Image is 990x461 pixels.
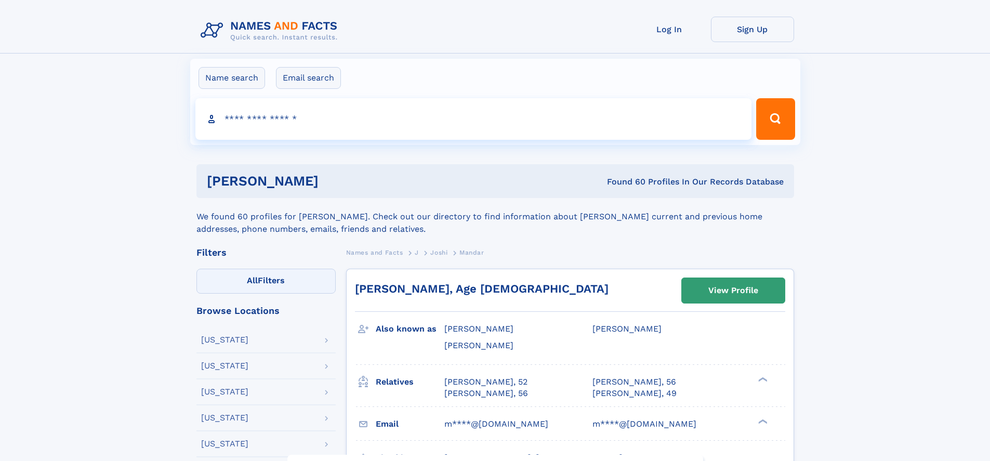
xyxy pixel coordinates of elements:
[444,376,527,388] a: [PERSON_NAME], 52
[196,269,336,294] label: Filters
[207,175,463,188] h1: [PERSON_NAME]
[444,388,528,399] a: [PERSON_NAME], 56
[444,340,513,350] span: [PERSON_NAME]
[196,17,346,45] img: Logo Names and Facts
[708,279,758,302] div: View Profile
[756,98,795,140] button: Search Button
[711,17,794,42] a: Sign Up
[196,198,794,235] div: We found 60 profiles for [PERSON_NAME]. Check out our directory to find information about [PERSON...
[195,98,752,140] input: search input
[756,418,768,425] div: ❯
[199,67,265,89] label: Name search
[592,388,677,399] a: [PERSON_NAME], 49
[430,249,447,256] span: Joshi
[376,320,444,338] h3: Also known as
[201,336,248,344] div: [US_STATE]
[682,278,785,303] a: View Profile
[201,414,248,422] div: [US_STATE]
[376,415,444,433] h3: Email
[415,246,419,259] a: J
[346,246,403,259] a: Names and Facts
[201,440,248,448] div: [US_STATE]
[592,324,662,334] span: [PERSON_NAME]
[459,249,484,256] span: Mandar
[355,282,609,295] a: [PERSON_NAME], Age [DEMOGRAPHIC_DATA]
[444,324,513,334] span: [PERSON_NAME]
[276,67,341,89] label: Email search
[415,249,419,256] span: J
[201,388,248,396] div: [US_STATE]
[628,17,711,42] a: Log In
[592,376,676,388] a: [PERSON_NAME], 56
[463,176,784,188] div: Found 60 Profiles In Our Records Database
[196,306,336,315] div: Browse Locations
[430,246,447,259] a: Joshi
[376,373,444,391] h3: Relatives
[247,275,258,285] span: All
[201,362,248,370] div: [US_STATE]
[196,248,336,257] div: Filters
[756,376,768,383] div: ❯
